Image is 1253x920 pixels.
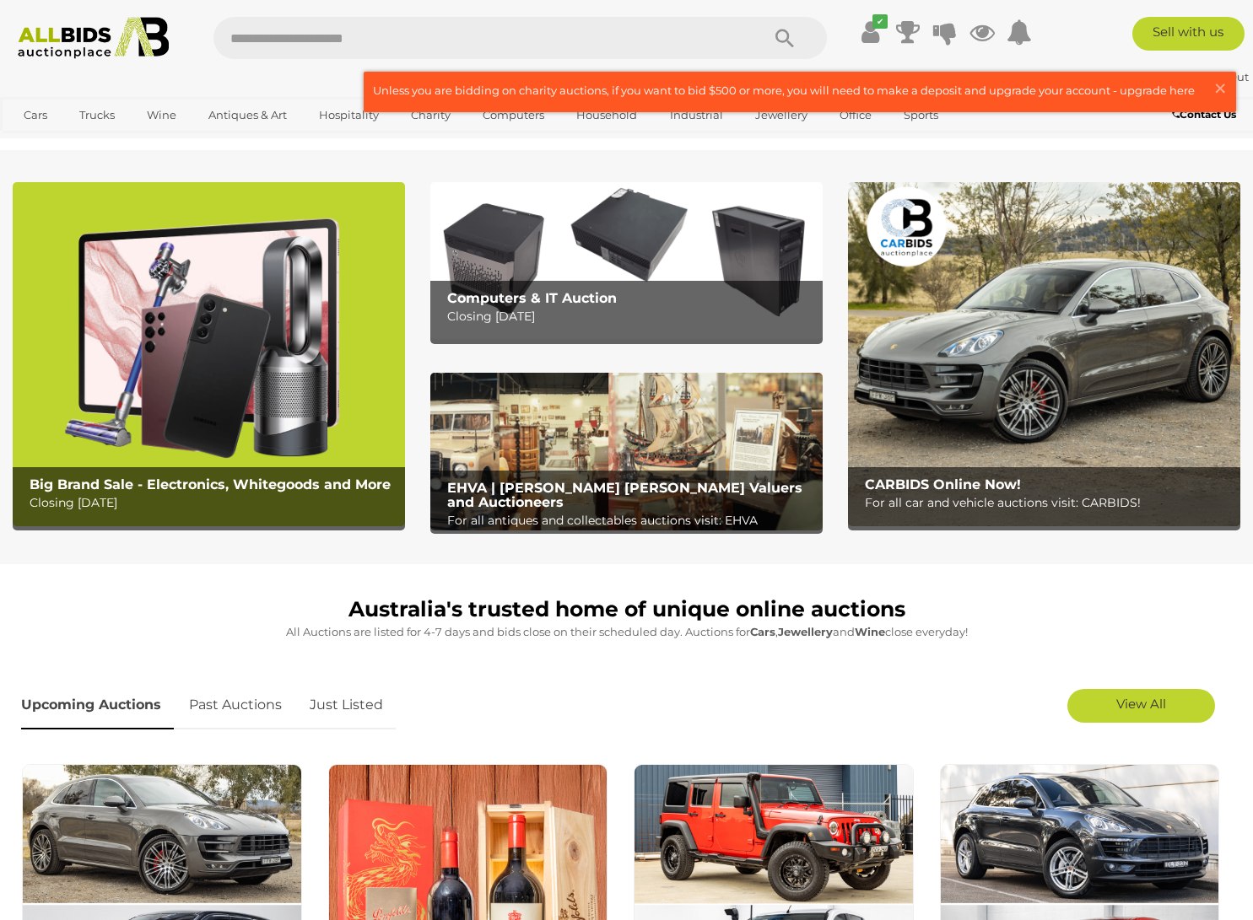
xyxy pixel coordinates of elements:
[297,681,396,730] a: Just Listed
[430,182,823,339] a: Computers & IT Auction Computers & IT Auction Closing [DATE]
[30,476,391,492] b: Big Brand Sale - Electronics, Whitegoods and More
[659,101,734,129] a: Industrial
[447,290,617,306] b: Computers & IT Auction
[9,17,178,59] img: Allbids.com.au
[400,101,462,129] a: Charity
[743,17,827,59] button: Search
[136,101,187,129] a: Wine
[778,625,833,638] strong: Jewellery
[1172,108,1236,121] b: Contact Us
[30,492,397,514] p: Closing [DATE]
[1172,105,1240,124] a: Contact Us
[858,17,883,47] a: ✔
[1132,17,1245,51] a: Sell with us
[750,625,775,638] strong: Cars
[855,625,885,638] strong: Wine
[565,101,648,129] a: Household
[447,306,814,327] p: Closing [DATE]
[1116,696,1166,712] span: View All
[13,130,154,158] a: [GEOGRAPHIC_DATA]
[176,681,294,730] a: Past Auctions
[1200,70,1249,83] a: Sign Out
[430,373,823,530] a: EHVA | Evans Hastings Valuers and Auctioneers EHVA | [PERSON_NAME] [PERSON_NAME] Valuers and Auct...
[308,101,390,129] a: Hospitality
[829,101,883,129] a: Office
[21,681,174,730] a: Upcoming Auctions
[865,476,1021,492] b: CARBIDS Online Now!
[21,598,1232,621] h1: Australia's trusted home of unique online auctions
[865,492,1232,514] p: For all car and vehicle auctions visit: CARBIDS!
[447,510,814,531] p: For all antiques and collectables auctions visit: EHVA
[1140,70,1194,83] a: Tanby2
[21,622,1232,642] p: All Auctions are listed for 4-7 days and bids close on their scheduled day. Auctions for , and cl...
[893,101,949,129] a: Sports
[430,373,823,530] img: EHVA | Evans Hastings Valuers and Auctioneers
[447,480,802,511] b: EHVA | [PERSON_NAME] [PERSON_NAME] Valuers and Auctioneers
[472,101,555,129] a: Computers
[13,101,58,129] a: Cars
[848,182,1240,525] img: CARBIDS Online Now!
[744,101,818,129] a: Jewellery
[68,101,126,129] a: Trucks
[1067,689,1215,723] a: View All
[1194,70,1197,83] span: |
[1140,70,1191,83] strong: Tanby2
[872,14,888,29] i: ✔
[848,182,1240,525] a: CARBIDS Online Now! CARBIDS Online Now! For all car and vehicle auctions visit: CARBIDS!
[13,182,405,525] img: Big Brand Sale - Electronics, Whitegoods and More
[13,182,405,525] a: Big Brand Sale - Electronics, Whitegoods and More Big Brand Sale - Electronics, Whitegoods and Mo...
[430,182,823,339] img: Computers & IT Auction
[1212,72,1228,105] span: ×
[197,101,298,129] a: Antiques & Art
